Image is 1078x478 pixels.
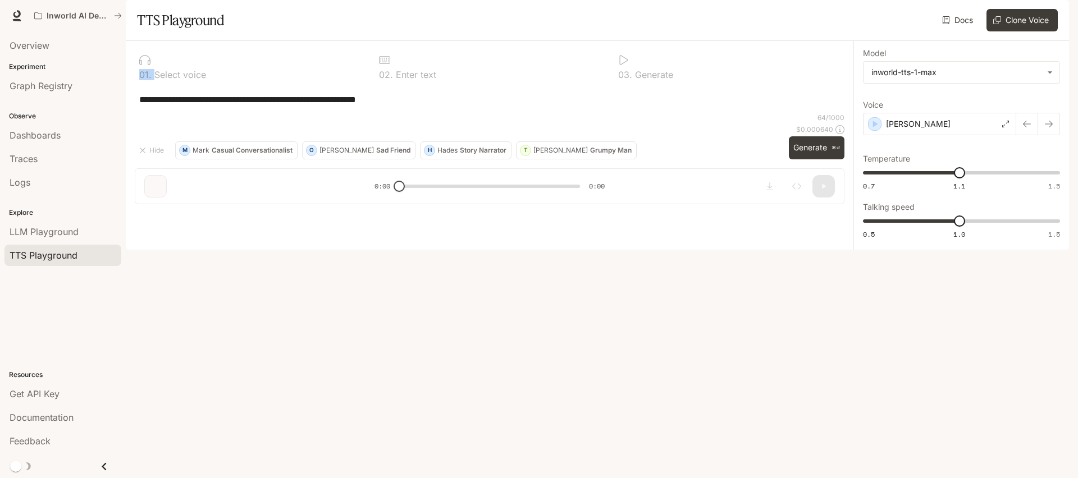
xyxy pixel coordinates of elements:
p: Enter text [393,70,436,79]
p: Temperature [863,155,910,163]
div: O [307,141,317,159]
p: Select voice [152,70,206,79]
span: 1.0 [953,229,965,239]
button: T[PERSON_NAME]Grumpy Man [516,141,637,159]
span: 1.5 [1048,229,1060,239]
button: All workspaces [29,4,127,27]
p: 0 2 . [379,70,393,79]
button: Generate⌘⏎ [789,136,844,159]
span: 1.1 [953,181,965,191]
p: Grumpy Man [590,147,632,154]
div: T [520,141,531,159]
p: $ 0.000640 [796,125,833,134]
div: M [180,141,190,159]
a: Docs [940,9,977,31]
p: Inworld AI Demos [47,11,109,21]
p: Hades [437,147,458,154]
p: ⌘⏎ [832,145,840,151]
p: [PERSON_NAME] [886,118,951,130]
span: 1.5 [1048,181,1060,191]
p: Casual Conversationalist [212,147,293,154]
button: Clone Voice [986,9,1058,31]
p: [PERSON_NAME] [533,147,588,154]
p: Generate [632,70,673,79]
p: 0 1 . [139,70,152,79]
button: Hide [135,141,171,159]
button: HHadesStory Narrator [420,141,511,159]
p: Model [863,49,886,57]
span: 0.7 [863,181,875,191]
p: Story Narrator [460,147,506,154]
p: Voice [863,101,883,109]
div: H [424,141,435,159]
p: Sad Friend [376,147,410,154]
div: inworld-tts-1-max [864,62,1059,83]
button: O[PERSON_NAME]Sad Friend [302,141,415,159]
span: 0.5 [863,229,875,239]
div: inworld-tts-1-max [871,67,1042,78]
h1: TTS Playground [137,9,224,31]
p: Talking speed [863,203,915,211]
button: MMarkCasual Conversationalist [175,141,298,159]
p: [PERSON_NAME] [319,147,374,154]
p: 0 3 . [618,70,632,79]
p: Mark [193,147,209,154]
p: 64 / 1000 [817,113,844,122]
